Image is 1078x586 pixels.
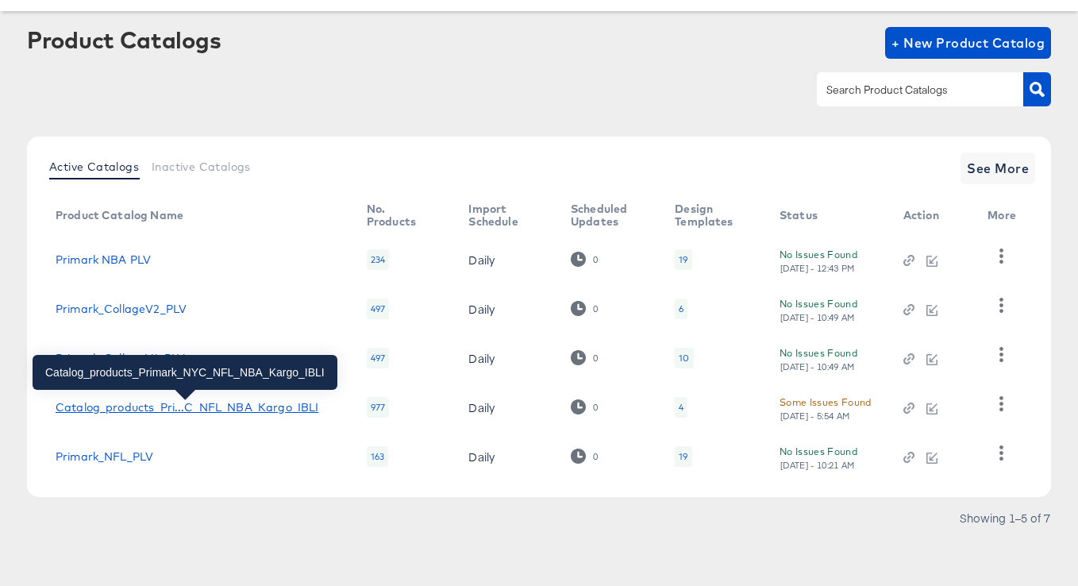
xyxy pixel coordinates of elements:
div: 0 [592,303,599,314]
button: Some Issues Found[DATE] - 5:54 AM [780,394,872,422]
div: 497 [367,348,389,368]
td: Daily [456,284,558,333]
div: 0 [571,399,599,414]
a: Catalog_products_Pri...C_NFL_NBA_Kargo_IBLI [56,401,318,414]
div: 0 [571,449,599,464]
span: Active Catalogs [49,160,139,173]
div: 163 [367,446,388,467]
th: Action [891,197,975,235]
div: Import Schedule [468,202,539,228]
td: Daily [456,235,558,284]
div: 0 [571,301,599,316]
td: Daily [456,333,558,383]
div: 0 [592,353,599,364]
div: 234 [367,249,389,270]
div: 0 [592,451,599,462]
a: Primark_CollageV2_PLV [56,303,187,315]
div: 0 [592,254,599,265]
div: 4 [675,397,687,418]
div: 19 [675,446,691,467]
div: [DATE] - 5:54 AM [780,411,851,422]
div: 0 [592,402,599,413]
div: 10 [679,352,689,364]
th: Status [767,197,891,235]
div: Product Catalog Name [56,209,183,222]
div: 19 [679,253,687,266]
button: See More [961,152,1035,184]
div: 4 [679,401,683,414]
div: No. Products [367,202,437,228]
a: Primark NBA PLV [56,253,151,266]
div: Showing 1–5 of 7 [959,512,1051,523]
div: 6 [675,299,687,319]
div: 0 [571,350,599,365]
div: 0 [571,252,599,267]
div: 6 [679,303,683,315]
input: Search Product Catalogs [823,81,992,99]
a: Primark_NFL_PLV [56,450,153,463]
a: Primark_CollageV1_PLV [56,352,185,364]
th: More [975,197,1035,235]
span: + New Product Catalog [891,32,1045,54]
div: 19 [679,450,687,463]
div: Product Catalogs [27,27,221,52]
span: Inactive Catalogs [152,160,251,173]
div: Scheduled Updates [571,202,643,228]
div: 10 [675,348,693,368]
div: 977 [367,397,389,418]
td: Daily [456,383,558,432]
div: Design Templates [675,202,748,228]
td: Daily [456,432,558,481]
div: 497 [367,299,389,319]
span: See More [967,157,1029,179]
div: 19 [675,249,691,270]
button: + New Product Catalog [885,27,1051,59]
div: Some Issues Found [780,394,872,411]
